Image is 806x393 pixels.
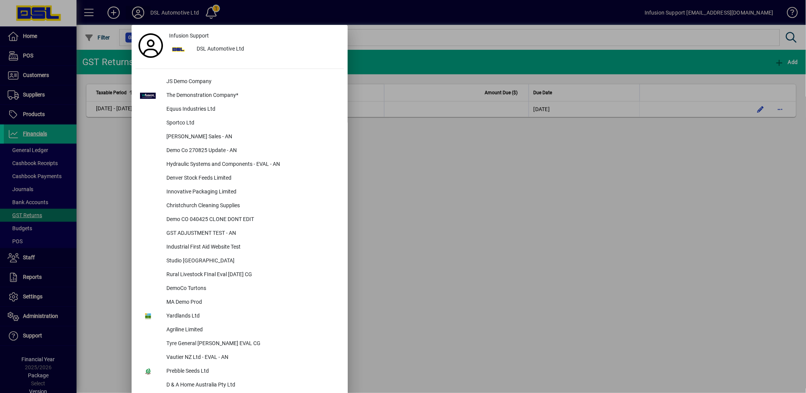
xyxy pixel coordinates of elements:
[135,89,344,103] button: The Demonstration Company*
[135,337,344,351] button: Tyre General [PERSON_NAME] EVAL CG
[135,39,166,52] a: Profile
[135,103,344,116] button: Equus Industries Ltd
[135,185,344,199] button: Innovative Packaging Limited
[160,130,344,144] div: [PERSON_NAME] Sales - AN
[160,268,344,282] div: Rural Livestock FInal Eval [DATE] CG
[160,158,344,172] div: Hydraulic Systems and Components - EVAL - AN
[160,213,344,227] div: Demo CO 040425 CLONE DONT EDIT
[160,282,344,296] div: DemoCo Turtons
[160,116,344,130] div: Sportco Ltd
[135,158,344,172] button: Hydraulic Systems and Components - EVAL - AN
[135,323,344,337] button: Agriline Limited
[160,185,344,199] div: Innovative Packaging Limited
[160,199,344,213] div: Christchurch Cleaning Supplies
[135,172,344,185] button: Denver Stock Feeds Limited
[135,144,344,158] button: Demo Co 270825 Update - AN
[135,199,344,213] button: Christchurch Cleaning Supplies
[135,296,344,309] button: MA Demo Prod
[160,323,344,337] div: Agriline Limited
[135,254,344,268] button: Studio [GEOGRAPHIC_DATA]
[166,43,344,56] button: DSL Automotive Ltd
[135,130,344,144] button: [PERSON_NAME] Sales - AN
[160,75,344,89] div: JS Demo Company
[191,43,344,56] div: DSL Automotive Ltd
[160,296,344,309] div: MA Demo Prod
[135,213,344,227] button: Demo CO 040425 CLONE DONT EDIT
[160,103,344,116] div: Equus Industries Ltd
[160,172,344,185] div: Denver Stock Feeds Limited
[160,378,344,392] div: D & A Home Australia Pty Ltd
[160,227,344,241] div: GST ADJUSTMENT TEST - AN
[160,365,344,378] div: Prebble Seeds Ltd
[135,116,344,130] button: Sportco Ltd
[135,351,344,365] button: Vautier NZ Ltd - EVAL - AN
[135,365,344,378] button: Prebble Seeds Ltd
[135,75,344,89] button: JS Demo Company
[166,29,344,43] a: Infusion Support
[160,89,344,103] div: The Demonstration Company*
[160,337,344,351] div: Tyre General [PERSON_NAME] EVAL CG
[135,227,344,241] button: GST ADJUSTMENT TEST - AN
[160,254,344,268] div: Studio [GEOGRAPHIC_DATA]
[135,378,344,392] button: D & A Home Australia Pty Ltd
[160,241,344,254] div: Industrial First Aid Website Test
[160,144,344,158] div: Demo Co 270825 Update - AN
[160,351,344,365] div: Vautier NZ Ltd - EVAL - AN
[135,241,344,254] button: Industrial First Aid Website Test
[160,309,344,323] div: Yardlands Ltd
[135,268,344,282] button: Rural Livestock FInal Eval [DATE] CG
[135,309,344,323] button: Yardlands Ltd
[169,32,209,40] span: Infusion Support
[135,282,344,296] button: DemoCo Turtons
